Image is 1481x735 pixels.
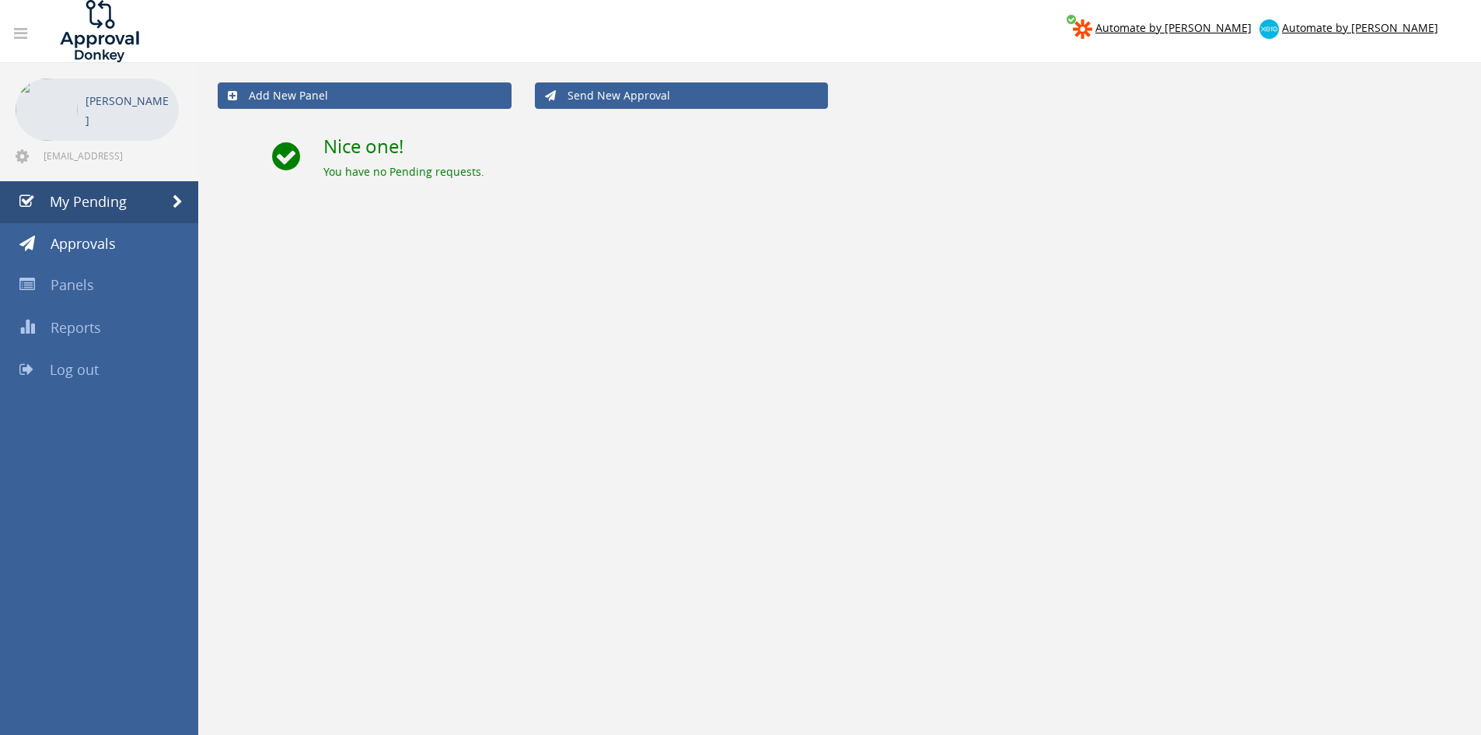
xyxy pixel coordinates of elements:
img: xero-logo.png [1259,19,1279,39]
span: Reports [51,318,101,337]
span: Log out [50,360,99,379]
span: Automate by [PERSON_NAME] [1282,20,1438,35]
h2: Nice one! [323,136,1462,156]
img: zapier-logomark.png [1073,19,1092,39]
span: [EMAIL_ADDRESS][DOMAIN_NAME] [44,149,176,162]
span: Approvals [51,234,116,253]
div: You have no Pending requests. [323,164,1462,180]
span: My Pending [50,192,127,211]
p: [PERSON_NAME] [86,91,171,130]
a: Add New Panel [218,82,512,109]
span: Automate by [PERSON_NAME] [1095,20,1252,35]
span: Panels [51,275,94,294]
a: Send New Approval [535,82,829,109]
